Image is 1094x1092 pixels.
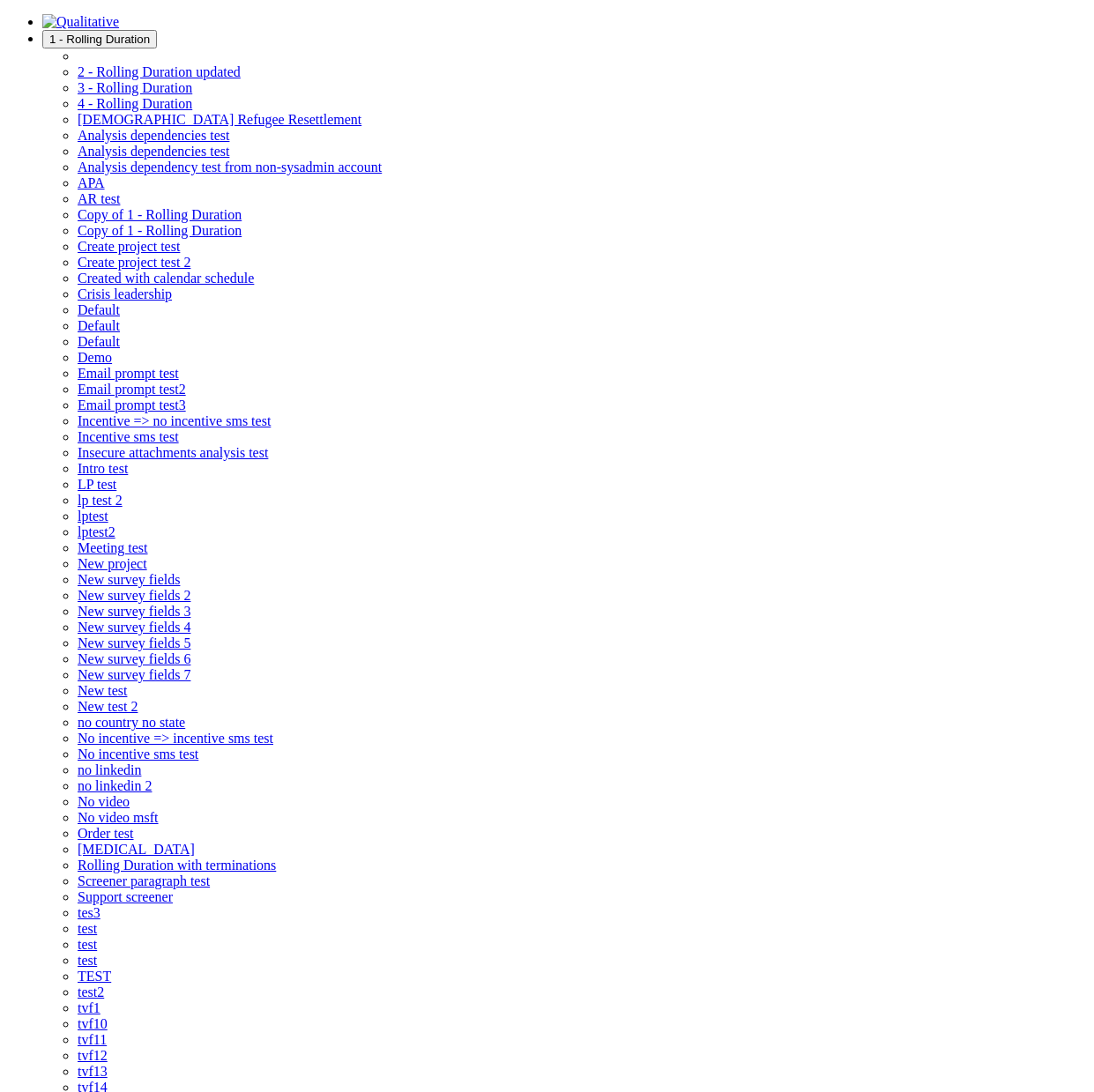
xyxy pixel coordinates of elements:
a: [DEMOGRAPHIC_DATA] Refugee Resettlement [78,112,361,127]
a: Analysis dependencies test [78,144,229,159]
span: No incentive => incentive sms test [78,731,273,746]
a: TEST [78,969,111,984]
a: tes3 [78,905,100,920]
a: Email prompt test2 [78,382,186,397]
span: lptest [78,509,108,524]
a: No incentive sms test [78,747,198,761]
a: APA [78,175,105,190]
span: Screener paragraph test [78,873,210,888]
a: Analysis dependencies test [78,128,229,143]
a: Support screener [78,889,173,904]
a: tvf13 [78,1064,108,1079]
a: New survey fields 5 [78,635,190,650]
a: Default [78,302,120,317]
span: New survey fields 6 [78,651,190,666]
a: Email prompt test3 [78,397,186,412]
a: Intro test [78,461,128,476]
a: Meeting test [78,540,148,555]
span: no linkedin [78,762,141,777]
a: Insecure attachments analysis test [78,445,268,460]
a: No video [78,794,130,809]
a: no country no state [78,715,185,730]
a: lptest2 [78,524,115,539]
a: New project [78,556,147,571]
img: Qualitative [42,14,119,30]
a: New survey fields 4 [78,620,190,635]
a: test [78,953,97,968]
a: Order test [78,826,134,841]
a: no linkedin 2 [78,778,152,793]
a: Demo [78,350,112,365]
span: New survey fields 7 [78,667,190,682]
a: LP test [78,477,116,492]
a: Copy of 1 - Rolling Duration [78,207,242,222]
a: 4 - Rolling Duration [78,96,192,111]
span: Create project test [78,239,180,254]
iframe: Chat Widget [1006,1007,1094,1092]
a: test [78,921,97,936]
a: New survey fields [78,572,180,587]
a: Analysis dependency test from non-sysadmin account [78,160,382,175]
a: Created with calendar schedule [78,271,254,286]
span: Copy of 1 - Rolling Duration [78,223,242,238]
span: 3 - Rolling Duration [78,80,192,95]
a: Rolling Duration with terminations [78,858,276,873]
span: Email prompt test [78,366,179,381]
a: tvf1 [78,1000,100,1015]
a: Default [78,318,120,333]
a: Crisis leadership [78,286,172,301]
a: Incentive sms test [78,429,179,444]
a: tvf10 [78,1016,108,1031]
a: Incentive => no incentive sms test [78,413,271,428]
a: Create project test 2 [78,255,190,270]
a: New test [78,683,127,698]
a: New survey fields 2 [78,588,190,603]
a: lp test 2 [78,493,123,508]
span: AR test [78,191,120,206]
a: test2 [78,984,104,999]
a: New survey fields 3 [78,604,190,619]
span: [MEDICAL_DATA] [78,842,195,857]
a: test [78,937,97,952]
a: No video msft [78,810,159,825]
a: 2 - Rolling Duration updated [78,64,241,79]
a: Default [78,334,120,349]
